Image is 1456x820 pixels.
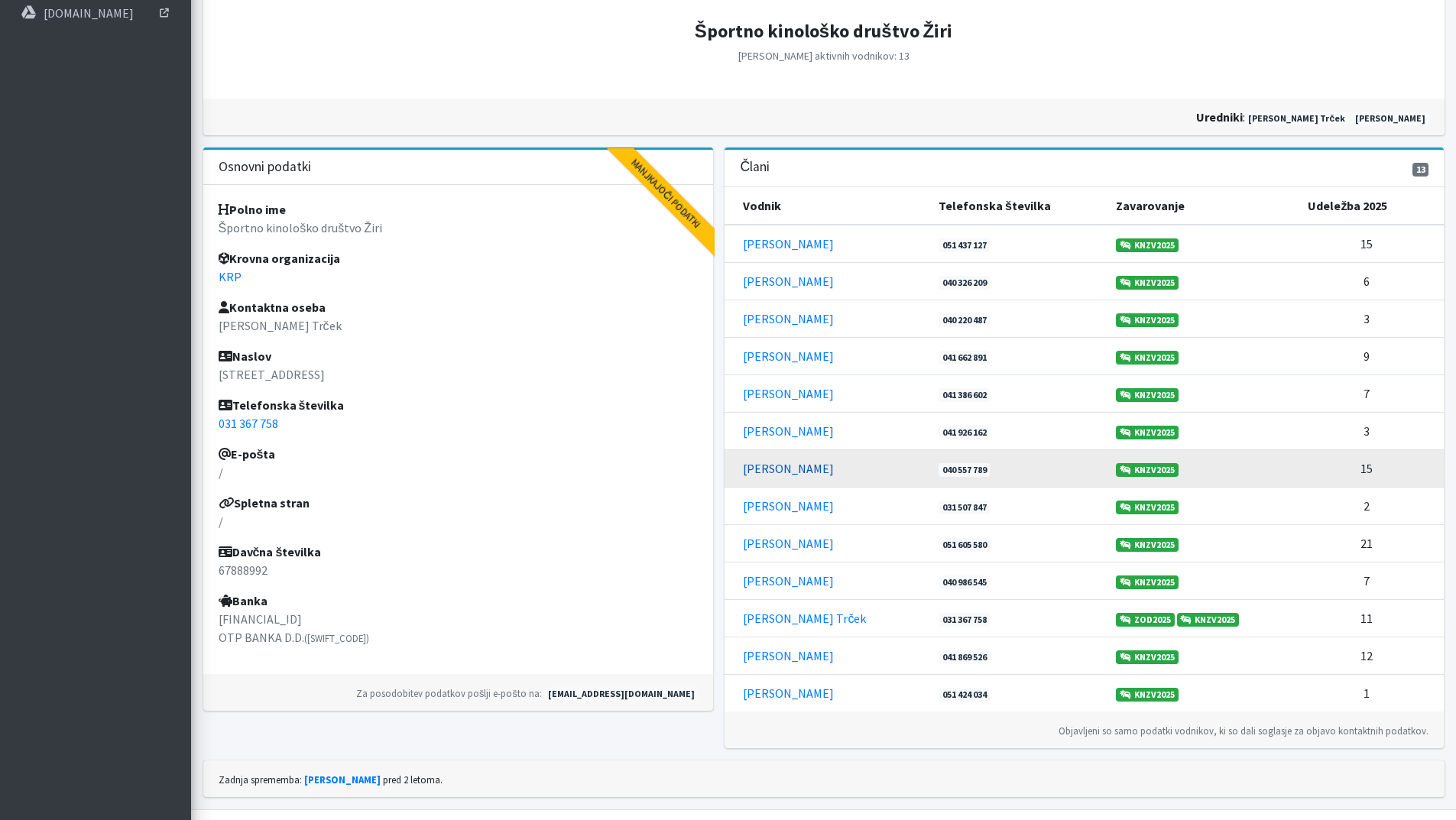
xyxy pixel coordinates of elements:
[1299,449,1444,487] td: 15
[743,386,834,401] a: [PERSON_NAME]
[743,573,834,588] a: [PERSON_NAME]
[1412,163,1429,177] span: 13
[743,611,866,626] a: [PERSON_NAME] Trček
[544,687,699,701] a: [EMAIL_ADDRESS][DOMAIN_NAME]
[738,49,910,63] small: [PERSON_NAME] aktivnih vodnikov: 13
[304,773,381,786] a: [PERSON_NAME]
[1116,463,1179,477] a: KNZV2025
[939,688,991,702] a: 051 424 034
[1107,187,1299,225] th: Zavarovanje
[219,159,311,175] h3: Osnovni podatki
[356,687,542,699] small: Za posodobitev podatkov pošlji e-pošto na:
[939,501,991,514] a: 031 507 847
[219,365,699,384] p: [STREET_ADDRESS]
[219,348,271,364] strong: Naslov
[743,685,834,701] a: [PERSON_NAME]
[1299,337,1444,374] td: 9
[1299,674,1444,711] td: 1
[939,351,991,365] a: 041 662 891
[595,122,738,265] div: Manjkajoči podatki
[1299,187,1444,225] th: Udeležba 2025
[743,461,834,476] a: [PERSON_NAME]
[219,300,326,315] strong: Kontaktna oseba
[1299,374,1444,412] td: 7
[743,423,834,439] a: [PERSON_NAME]
[219,416,278,431] a: 031 367 758
[939,238,991,252] a: 051 437 127
[939,650,991,664] a: 041 869 526
[219,512,699,530] p: /
[743,311,834,326] a: [PERSON_NAME]
[1116,613,1175,627] a: ZOD2025
[743,536,834,551] a: [PERSON_NAME]
[1351,112,1429,125] a: [PERSON_NAME]
[743,274,834,289] a: [PERSON_NAME]
[1299,225,1444,263] td: 15
[824,108,1435,126] div: :
[939,313,991,327] a: 040 220 487
[743,348,834,364] a: [PERSON_NAME]
[939,388,991,402] a: 041 386 602
[939,426,991,439] a: 041 926 162
[743,648,834,663] a: [PERSON_NAME]
[1299,300,1444,337] td: 3
[1299,637,1444,674] td: 12
[725,187,929,225] th: Vodnik
[743,498,834,514] a: [PERSON_NAME]
[1116,426,1179,439] a: KNZV2025
[939,575,991,589] a: 040 986 545
[743,236,834,251] a: [PERSON_NAME]
[219,316,699,335] p: [PERSON_NAME] Trček
[219,495,310,510] strong: Spletna stran
[219,561,699,579] p: 67888992
[1116,238,1179,252] a: KNZV2025
[1177,613,1240,627] a: KNZV2025
[929,187,1107,225] th: Telefonska številka
[1116,538,1179,552] a: KNZV2025
[219,397,345,413] strong: Telefonska številka
[44,5,134,21] p: [DOMAIN_NAME]
[1299,412,1444,449] td: 3
[304,632,369,644] small: ([SWIFT_CODE])
[219,446,276,462] strong: E-pošta
[1116,650,1179,664] a: KNZV2025
[1116,276,1179,290] a: KNZV2025
[219,251,340,266] strong: Krovna organizacija
[939,276,991,290] a: 040 326 209
[1299,599,1444,637] td: 11
[939,613,991,627] a: 031 367 758
[219,202,286,217] strong: Polno ime
[1116,351,1179,365] a: KNZV2025
[1116,313,1179,327] a: KNZV2025
[1116,501,1179,514] a: KNZV2025
[1116,575,1179,589] a: KNZV2025
[219,593,268,608] strong: Banka
[219,219,699,237] p: Športno kinološko društvo Žiri
[1245,112,1349,125] a: [PERSON_NAME] Trček
[1059,724,1428,737] small: Objavljeni so samo podatki vodnikov, ki so dali soglasje za objavo kontaktnih podatkov.
[1196,109,1243,125] strong: uredniki
[1116,388,1179,402] a: KNZV2025
[939,463,991,477] a: 040 557 789
[219,269,242,284] a: KRP
[695,19,952,43] strong: Športno kinološko društvo Žiri
[219,610,699,647] p: [FINANCIAL_ID] OTP BANKA D.D.
[1299,524,1444,562] td: 21
[1299,487,1444,524] td: 2
[939,538,991,552] a: 051 605 580
[219,463,699,481] p: /
[1299,562,1444,599] td: 7
[1299,262,1444,300] td: 6
[1116,688,1179,702] a: KNZV2025
[219,544,322,559] strong: Davčna številka
[219,773,443,786] small: Zadnja sprememba: pred 2 letoma.
[740,159,770,175] h3: Člani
